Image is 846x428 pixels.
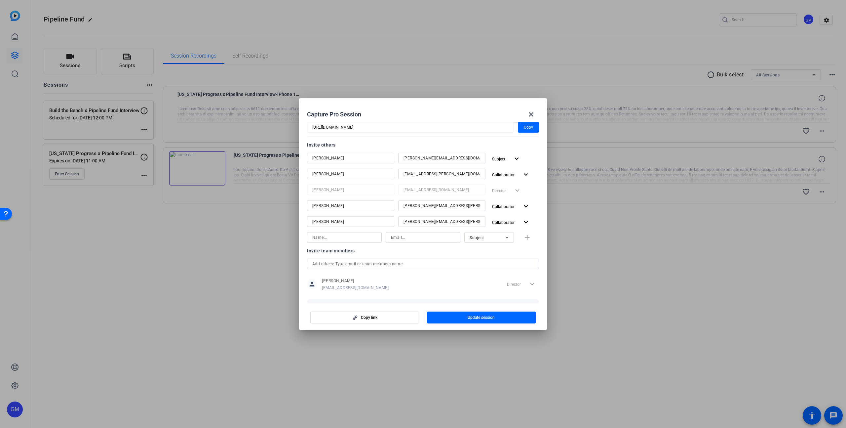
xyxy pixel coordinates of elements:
span: Collaborator [492,173,515,177]
button: Update session [427,312,536,323]
input: Name... [312,202,389,210]
input: Name... [312,186,389,194]
input: Name... [312,154,389,162]
button: Copy link [310,312,419,323]
input: Email... [404,186,480,194]
button: Copy [518,122,539,133]
mat-icon: expand_more [513,155,521,163]
button: Collaborator [489,169,533,181]
span: Subject [470,235,484,240]
input: Email... [391,234,455,241]
input: Name... [312,234,376,241]
mat-icon: expand_more [522,171,530,179]
mat-icon: close [527,110,535,118]
span: Collaborator [492,204,515,209]
button: Collaborator [489,200,533,212]
div: Invite others [307,141,539,149]
span: Copy link [361,315,377,320]
span: [EMAIL_ADDRESS][DOMAIN_NAME] [322,285,389,290]
span: Collaborator [492,220,515,225]
input: Email... [404,154,480,162]
span: Subject [492,157,505,161]
input: Email... [404,202,480,210]
input: Session OTP [312,123,509,131]
div: Capture Pro Session [307,107,539,122]
span: [PERSON_NAME] [322,278,389,283]
button: Collaborator [489,216,533,228]
div: Invite team members [307,247,539,255]
input: Email... [404,218,480,226]
input: Name... [312,218,389,226]
input: Name... [312,170,389,178]
span: Update session [468,315,495,320]
mat-icon: expand_more [522,218,530,227]
mat-icon: person [307,279,317,289]
input: Email... [404,170,480,178]
span: Copy [524,123,533,131]
mat-icon: expand_more [522,202,530,211]
input: Add others: Type email or team members name [312,260,534,268]
button: Subject [489,153,523,165]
